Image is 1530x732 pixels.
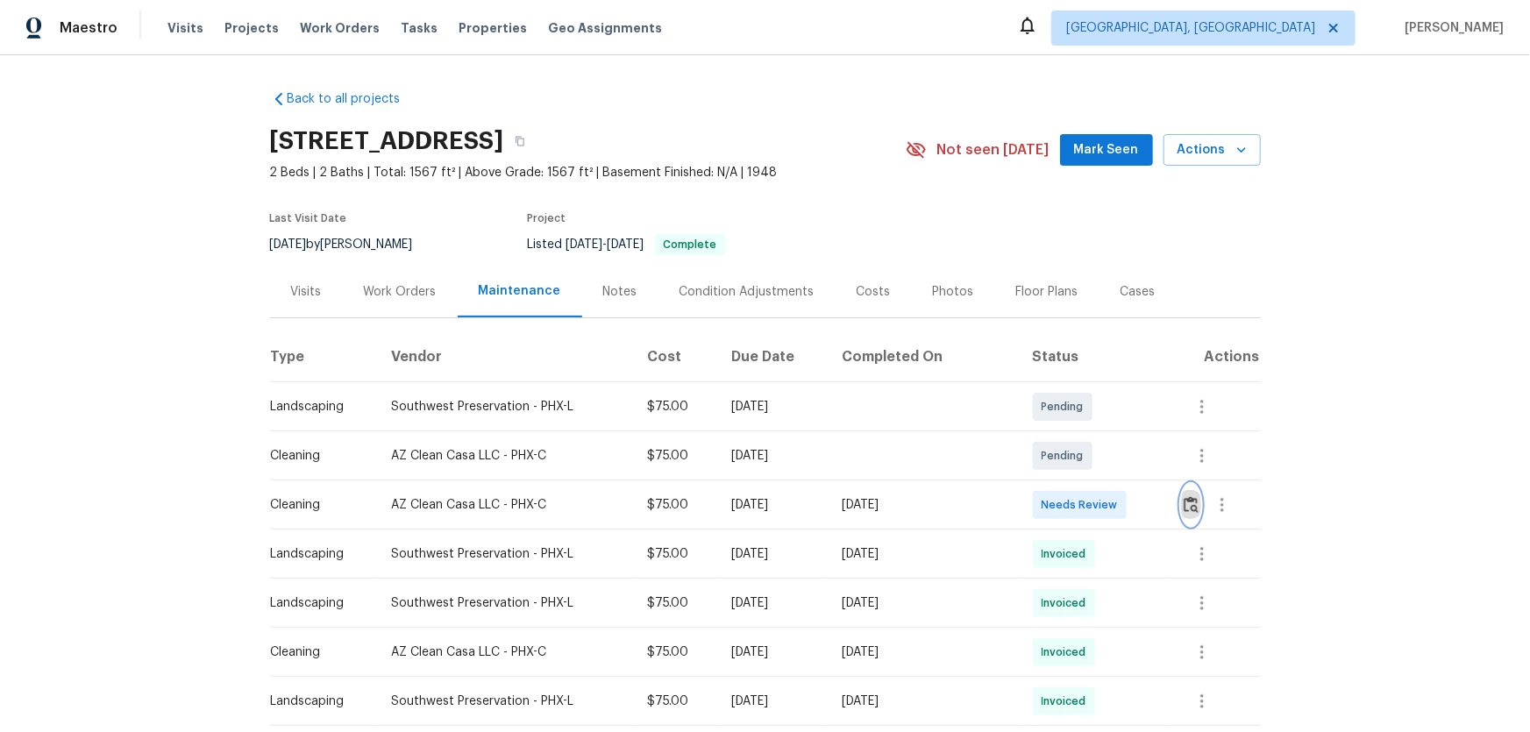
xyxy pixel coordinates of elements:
div: Cleaning [271,496,364,514]
th: Vendor [377,333,633,382]
span: [DATE] [608,238,644,251]
div: Notes [603,283,637,301]
div: Photos [933,283,974,301]
div: [DATE] [842,643,1004,661]
th: Actions [1167,333,1261,382]
div: AZ Clean Casa LLC - PHX-C [391,643,619,661]
div: Cases [1121,283,1156,301]
span: Not seen [DATE] [937,141,1050,159]
div: Floor Plans [1016,283,1078,301]
span: Visits [167,19,203,37]
div: $75.00 [647,643,703,661]
div: $75.00 [647,545,703,563]
span: [GEOGRAPHIC_DATA], [GEOGRAPHIC_DATA] [1066,19,1315,37]
div: $75.00 [647,693,703,710]
span: Pending [1042,447,1091,465]
button: Review Icon [1181,484,1201,526]
button: Mark Seen [1060,134,1153,167]
div: [DATE] [731,594,814,612]
span: Actions [1178,139,1247,161]
div: $75.00 [647,594,703,612]
span: Listed [528,238,726,251]
div: [DATE] [842,545,1004,563]
span: Properties [459,19,527,37]
a: Back to all projects [270,90,438,108]
span: Pending [1042,398,1091,416]
th: Type [270,333,378,382]
span: Project [528,213,566,224]
div: Landscaping [271,545,364,563]
span: - [566,238,644,251]
div: [DATE] [842,594,1004,612]
span: [DATE] [270,238,307,251]
span: Mark Seen [1074,139,1139,161]
div: Work Orders [364,283,437,301]
div: Southwest Preservation - PHX-L [391,693,619,710]
div: Cleaning [271,643,364,661]
h2: [STREET_ADDRESS] [270,132,504,150]
div: Southwest Preservation - PHX-L [391,594,619,612]
div: Cleaning [271,447,364,465]
span: Tasks [401,22,438,34]
div: [DATE] [731,545,814,563]
span: [DATE] [566,238,603,251]
div: Landscaping [271,398,364,416]
div: Visits [291,283,322,301]
span: Projects [224,19,279,37]
span: Last Visit Date [270,213,347,224]
span: 2 Beds | 2 Baths | Total: 1567 ft² | Above Grade: 1567 ft² | Basement Finished: N/A | 1948 [270,164,906,181]
div: Maintenance [479,282,561,300]
th: Due Date [717,333,828,382]
span: Complete [657,239,724,250]
div: Southwest Preservation - PHX-L [391,545,619,563]
span: [PERSON_NAME] [1398,19,1504,37]
div: AZ Clean Casa LLC - PHX-C [391,447,619,465]
th: Status [1019,333,1167,382]
div: [DATE] [731,447,814,465]
span: Invoiced [1042,594,1093,612]
div: AZ Clean Casa LLC - PHX-C [391,496,619,514]
th: Completed On [828,333,1018,382]
div: [DATE] [731,693,814,710]
span: Invoiced [1042,693,1093,710]
div: Southwest Preservation - PHX-L [391,398,619,416]
span: Invoiced [1042,643,1093,661]
div: Costs [857,283,891,301]
div: $75.00 [647,496,703,514]
button: Copy Address [504,125,536,157]
img: Review Icon [1184,496,1199,513]
div: [DATE] [731,496,814,514]
button: Actions [1164,134,1261,167]
span: Maestro [60,19,117,37]
div: [DATE] [731,398,814,416]
span: Invoiced [1042,545,1093,563]
div: by [PERSON_NAME] [270,234,434,255]
span: Geo Assignments [548,19,662,37]
div: [DATE] [731,643,814,661]
div: [DATE] [842,693,1004,710]
div: $75.00 [647,398,703,416]
th: Cost [633,333,717,382]
div: $75.00 [647,447,703,465]
div: [DATE] [842,496,1004,514]
div: Landscaping [271,693,364,710]
div: Landscaping [271,594,364,612]
div: Condition Adjustments [680,283,815,301]
span: Needs Review [1042,496,1125,514]
span: Work Orders [300,19,380,37]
